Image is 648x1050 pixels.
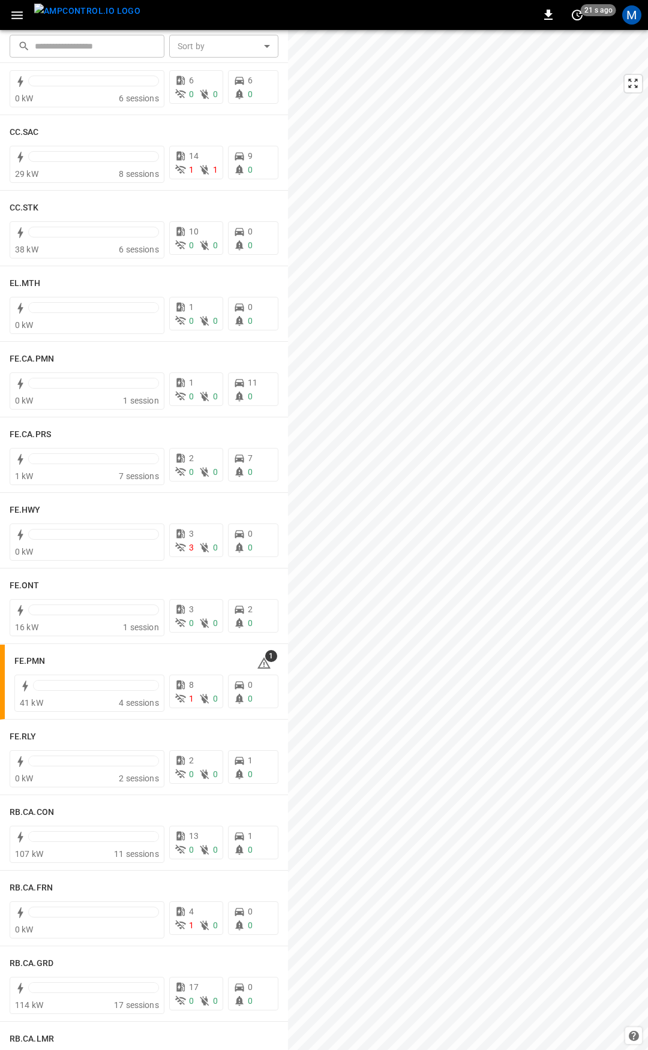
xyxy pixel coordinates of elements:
span: 0 [189,769,194,779]
h6: FE.CA.PRS [10,428,51,441]
span: 1 kW [15,471,34,481]
span: 0 [248,89,253,99]
span: 0 [248,996,253,1006]
span: 0 kW [15,774,34,783]
span: 16 kW [15,622,38,632]
span: 0 [213,316,218,326]
span: 2 [189,756,194,765]
span: 1 [189,694,194,703]
span: 1 session [123,396,158,405]
span: 0 [189,392,194,401]
span: 0 [248,392,253,401]
span: 0 [213,769,218,779]
span: 1 [213,165,218,175]
span: 0 kW [15,320,34,330]
span: 6 sessions [119,245,159,254]
h6: FE.CA.PMN [10,353,54,366]
span: 6 sessions [119,94,159,103]
span: 107 kW [15,849,43,859]
span: 0 [248,920,253,930]
span: 8 sessions [119,169,159,179]
span: 114 kW [15,1000,43,1010]
span: 0 [213,845,218,855]
span: 29 kW [15,169,38,179]
span: 3 [189,543,194,552]
span: 0 [213,392,218,401]
span: 0 [213,996,218,1006]
span: 0 [189,845,194,855]
span: 0 [189,316,194,326]
span: 0 kW [15,925,34,934]
span: 0 kW [15,396,34,405]
h6: RB.CA.CON [10,806,54,819]
span: 3 [189,529,194,538]
span: 0 [248,694,253,703]
canvas: Map [288,30,648,1050]
span: 14 [189,151,199,161]
span: 0 kW [15,94,34,103]
h6: RB.CA.GRD [10,957,53,970]
span: 7 sessions [119,471,159,481]
h6: FE.RLY [10,730,37,744]
h6: EL.MTH [10,277,41,290]
span: 13 [189,831,199,841]
span: 0 [213,920,218,930]
span: 2 sessions [119,774,159,783]
span: 1 [248,756,253,765]
span: 0 [248,769,253,779]
span: 1 [189,920,194,930]
span: 0 [213,543,218,552]
span: 0 [248,982,253,992]
span: 7 [248,453,253,463]
span: 0 [213,467,218,477]
span: 1 [189,165,194,175]
span: 0 [248,543,253,552]
span: 6 [248,76,253,85]
span: 0 [248,618,253,628]
span: 0 [248,240,253,250]
span: 0 [248,227,253,236]
span: 0 [248,165,253,175]
span: 1 [189,378,194,387]
span: 2 [248,604,253,614]
span: 0 [189,618,194,628]
span: 4 [189,907,194,916]
span: 1 [265,650,277,662]
h6: FE.PMN [14,655,46,668]
span: 0 [248,907,253,916]
span: 21 s ago [581,4,616,16]
span: 9 [248,151,253,161]
span: 0 [248,680,253,690]
span: 0 [248,467,253,477]
span: 1 [189,302,194,312]
h6: FE.HWY [10,504,41,517]
span: 0 kW [15,547,34,556]
span: 0 [248,316,253,326]
span: 0 [213,89,218,99]
h6: CC.SAC [10,126,39,139]
span: 1 [248,831,253,841]
span: 11 [248,378,257,387]
div: profile-icon [622,5,641,25]
h6: RB.CA.FRN [10,881,53,895]
span: 0 [189,89,194,99]
span: 11 sessions [114,849,159,859]
span: 1 session [123,622,158,632]
span: 3 [189,604,194,614]
span: 17 sessions [114,1000,159,1010]
span: 41 kW [20,698,43,708]
span: 6 [189,76,194,85]
span: 4 sessions [119,698,159,708]
img: ampcontrol.io logo [34,4,140,19]
h6: RB.CA.LMR [10,1033,54,1046]
span: 0 [248,302,253,312]
span: 2 [189,453,194,463]
span: 0 [189,467,194,477]
span: 38 kW [15,245,38,254]
button: set refresh interval [568,5,587,25]
span: 0 [213,618,218,628]
span: 0 [213,240,218,250]
h6: FE.ONT [10,579,40,592]
span: 0 [189,240,194,250]
span: 0 [189,996,194,1006]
